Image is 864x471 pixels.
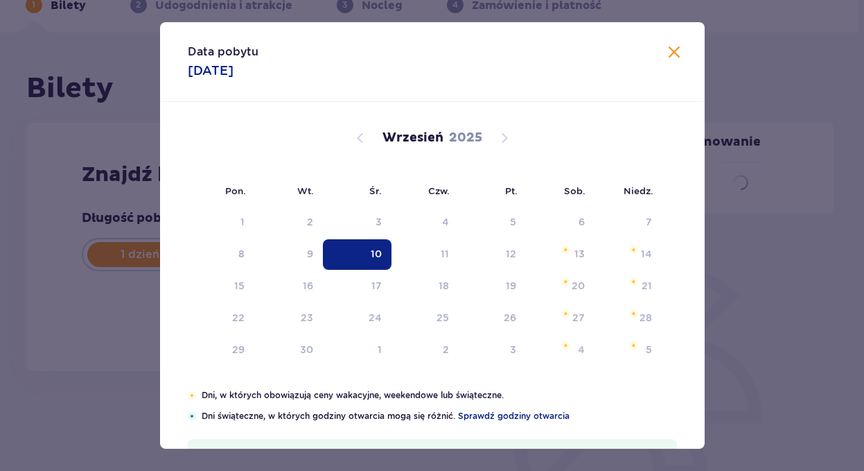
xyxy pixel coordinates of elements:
td: Not available. czwartek, 4 września 2025 [391,207,459,238]
div: 10 [371,247,382,261]
p: Wrzesień [382,130,443,146]
td: Not available. poniedziałek, 15 września 2025 [188,271,255,302]
td: Not available. niedziela, 14 września 2025 [594,239,662,270]
div: 11 [441,247,449,261]
div: 12 [506,247,516,261]
div: 17 [371,279,382,293]
div: 26 [504,311,516,325]
div: 5 [510,215,516,229]
div: 3 [376,215,382,229]
td: Selected. środa, 10 września 2025 [323,239,391,270]
td: Not available. sobota, 13 września 2025 [526,239,594,270]
p: 2025 [449,130,482,146]
div: 13 [574,247,585,261]
td: Not available. sobota, 6 września 2025 [526,207,594,238]
td: Not available. wtorek, 16 września 2025 [254,271,323,302]
td: Not available. czwartek, 18 września 2025 [391,271,459,302]
td: Not available. środa, 17 września 2025 [323,271,391,302]
td: Not available. poniedziałek, 8 września 2025 [188,239,255,270]
div: 2 [307,215,313,229]
td: Not available. niedziela, 5 października 2025 [594,335,662,366]
div: 29 [232,343,245,357]
td: Not available. wtorek, 9 września 2025 [254,239,323,270]
div: 1 [378,343,382,357]
td: Not available. środa, 24 września 2025 [323,303,391,334]
td: Not available. piątek, 5 września 2025 [459,207,526,238]
small: Wt. [297,185,314,196]
div: 2 [443,343,449,357]
div: 9 [307,247,313,261]
td: Not available. czwartek, 2 października 2025 [391,335,459,366]
td: Not available. piątek, 19 września 2025 [459,271,526,302]
div: 15 [234,279,245,293]
td: Not available. piątek, 26 września 2025 [459,303,526,334]
small: Śr. [369,185,382,196]
td: Not available. niedziela, 21 września 2025 [594,271,662,302]
div: 23 [301,311,313,325]
div: 22 [232,311,245,325]
div: 19 [506,279,516,293]
td: Not available. czwartek, 25 września 2025 [391,303,459,334]
div: 30 [300,343,313,357]
td: Not available. sobota, 4 października 2025 [526,335,594,366]
div: 8 [238,247,245,261]
td: Not available. sobota, 27 września 2025 [526,303,594,334]
small: Czw. [428,185,450,196]
td: Not available. czwartek, 11 września 2025 [391,239,459,270]
div: 4 [578,343,585,357]
td: Not available. wtorek, 2 września 2025 [254,207,323,238]
small: Niedz. [624,185,653,196]
div: 18 [439,279,449,293]
div: 16 [303,279,313,293]
div: Calendar [160,102,705,389]
div: 25 [437,311,449,325]
td: Not available. niedziela, 28 września 2025 [594,303,662,334]
div: 27 [572,311,585,325]
td: Not available. poniedziałek, 22 września 2025 [188,303,255,334]
div: 4 [442,215,449,229]
div: 6 [579,215,585,229]
small: Pt. [505,185,518,196]
td: Not available. wtorek, 23 września 2025 [254,303,323,334]
td: Not available. poniedziałek, 29 września 2025 [188,335,255,366]
div: 3 [510,343,516,357]
div: 20 [572,279,585,293]
small: Sob. [564,185,585,196]
td: Not available. sobota, 20 września 2025 [526,271,594,302]
td: Not available. piątek, 3 października 2025 [459,335,526,366]
td: Not available. środa, 1 października 2025 [323,335,391,366]
div: 24 [369,311,382,325]
td: Not available. wtorek, 30 września 2025 [254,335,323,366]
td: Not available. środa, 3 września 2025 [323,207,391,238]
td: Not available. piątek, 12 września 2025 [459,239,526,270]
div: 1 [240,215,245,229]
td: Not available. poniedziałek, 1 września 2025 [188,207,255,238]
td: Not available. niedziela, 7 września 2025 [594,207,662,238]
small: Pon. [225,185,246,196]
